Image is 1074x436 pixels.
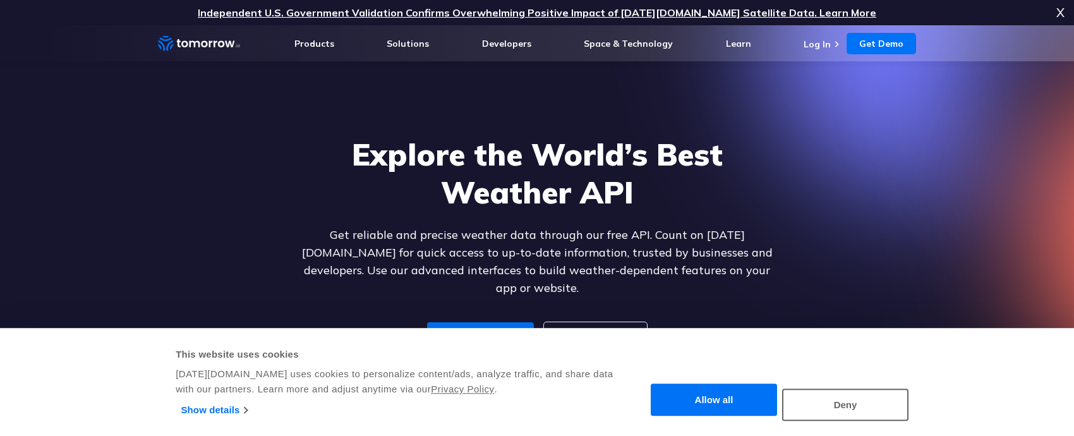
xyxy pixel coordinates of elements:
a: Privacy Policy [431,384,494,394]
a: Learn [726,38,751,49]
a: For Developers [427,322,534,354]
button: Deny [782,389,908,421]
a: Products [294,38,334,49]
a: Developers [482,38,531,49]
button: Allow all [651,384,777,416]
h1: Explore the World’s Best Weather API [293,135,781,211]
a: Home link [158,34,240,53]
a: Show details [181,401,248,420]
a: Log In [804,39,831,50]
a: Solutions [387,38,429,49]
div: [DATE][DOMAIN_NAME] uses cookies to personalize content/ads, analyze traffic, and share data with... [176,366,615,397]
a: Space & Technology [584,38,673,49]
div: This website uses cookies [176,347,615,362]
a: Independent U.S. Government Validation Confirms Overwhelming Positive Impact of [DATE][DOMAIN_NAM... [198,6,876,19]
a: For Enterprise [544,322,647,354]
p: Get reliable and precise weather data through our free API. Count on [DATE][DOMAIN_NAME] for quic... [293,226,781,297]
a: Get Demo [847,33,916,54]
